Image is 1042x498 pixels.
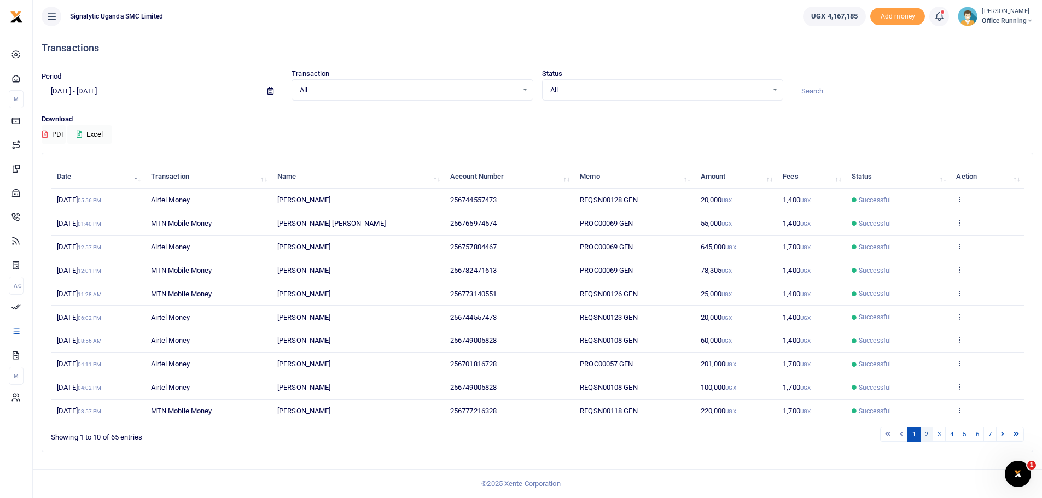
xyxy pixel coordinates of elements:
[725,385,736,391] small: UGX
[859,359,891,369] span: Successful
[57,243,101,251] span: [DATE]
[701,360,736,368] span: 201,000
[783,266,811,274] span: 1,400
[580,360,633,368] span: PROC00057 GEN
[277,219,386,227] span: [PERSON_NAME] [PERSON_NAME]
[450,313,497,321] span: 256744557473
[10,12,23,20] a: logo-small logo-large logo-large
[51,165,145,189] th: Date: activate to sort column descending
[800,385,811,391] small: UGX
[277,336,330,344] span: [PERSON_NAME]
[701,266,732,274] span: 78,305
[958,7,977,26] img: profile-user
[859,406,891,416] span: Successful
[151,313,190,321] span: Airtel Money
[870,8,925,26] span: Add money
[277,243,330,251] span: [PERSON_NAME]
[66,11,167,21] span: Signalytic Uganda SMC Limited
[580,196,637,204] span: REQSN00128 GEN
[971,427,984,442] a: 6
[151,266,212,274] span: MTN Mobile Money
[57,383,101,391] span: [DATE]
[958,7,1033,26] a: profile-user [PERSON_NAME] Office Running
[933,427,946,442] a: 3
[450,266,497,274] span: 256782471613
[151,196,190,204] span: Airtel Money
[580,243,633,251] span: PROC00069 GEN
[982,7,1033,16] small: [PERSON_NAME]
[721,315,732,321] small: UGX
[721,338,732,344] small: UGX
[800,291,811,297] small: UGX
[721,221,732,227] small: UGX
[859,242,891,252] span: Successful
[151,407,212,415] span: MTN Mobile Money
[859,219,891,229] span: Successful
[450,407,497,415] span: 256777216328
[450,336,497,344] span: 256749005828
[783,196,811,204] span: 1,400
[945,427,958,442] a: 4
[859,336,891,345] span: Successful
[800,338,811,344] small: UGX
[9,367,24,385] li: M
[151,383,190,391] span: Airtel Money
[42,42,1033,54] h4: Transactions
[271,165,444,189] th: Name: activate to sort column ascending
[57,266,101,274] span: [DATE]
[78,408,102,414] small: 03:57 PM
[982,16,1033,26] span: Office Running
[277,313,330,321] span: [PERSON_NAME]
[277,407,330,415] span: [PERSON_NAME]
[10,10,23,24] img: logo-small
[78,221,102,227] small: 01:40 PM
[721,291,732,297] small: UGX
[450,196,497,204] span: 256744557473
[800,244,811,250] small: UGX
[550,85,767,96] span: All
[580,313,637,321] span: REQSN00123 GEN
[42,114,1033,125] p: Download
[800,221,811,227] small: UGX
[580,336,637,344] span: REQSN00108 GEN
[870,11,925,20] a: Add money
[78,197,102,203] small: 05:56 PM
[580,219,633,227] span: PROC00069 GEN
[42,71,62,82] label: Period
[78,315,102,321] small: 06:02 PM
[859,312,891,322] span: Successful
[574,165,694,189] th: Memo: activate to sort column ascending
[870,8,925,26] li: Toup your wallet
[783,219,811,227] span: 1,400
[9,277,24,295] li: Ac
[450,219,497,227] span: 256765974574
[907,427,921,442] a: 1
[701,407,736,415] span: 220,000
[57,290,102,298] span: [DATE]
[725,361,736,367] small: UGX
[958,427,971,442] a: 5
[300,85,517,96] span: All
[277,196,330,204] span: [PERSON_NAME]
[151,336,190,344] span: Airtel Money
[57,336,102,344] span: [DATE]
[701,383,736,391] span: 100,000
[277,360,330,368] span: [PERSON_NAME]
[580,383,637,391] span: REQSN00108 GEN
[292,68,329,79] label: Transaction
[803,7,866,26] a: UGX 4,167,185
[694,165,777,189] th: Amount: activate to sort column ascending
[151,290,212,298] span: MTN Mobile Money
[859,289,891,298] span: Successful
[67,125,112,144] button: Excel
[42,82,259,101] input: select period
[859,195,891,205] span: Successful
[846,165,950,189] th: Status: activate to sort column ascending
[580,290,637,298] span: REQSN00126 GEN
[783,383,811,391] span: 1,700
[950,165,1024,189] th: Action: activate to sort column ascending
[701,196,732,204] span: 20,000
[57,313,101,321] span: [DATE]
[811,11,858,22] span: UGX 4,167,185
[450,290,497,298] span: 256773140551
